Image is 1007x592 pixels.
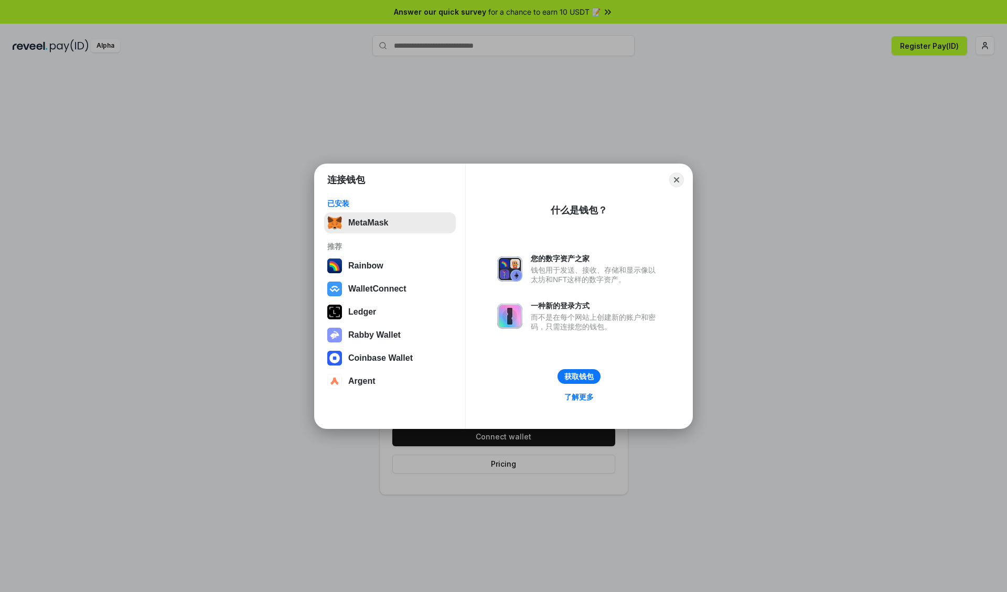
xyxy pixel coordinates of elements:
[324,325,456,346] button: Rabby Wallet
[324,278,456,299] button: WalletConnect
[497,304,522,329] img: svg+xml,%3Csvg%20xmlns%3D%22http%3A%2F%2Fwww.w3.org%2F2000%2Fsvg%22%20fill%3D%22none%22%20viewBox...
[324,255,456,276] button: Rainbow
[564,392,594,402] div: 了解更多
[327,259,342,273] img: svg+xml,%3Csvg%20width%3D%22120%22%20height%3D%22120%22%20viewBox%3D%220%200%20120%20120%22%20fil...
[551,204,607,217] div: 什么是钱包？
[531,254,661,263] div: 您的数字资产之家
[558,390,600,404] a: 了解更多
[531,313,661,331] div: 而不是在每个网站上创建新的账户和密码，只需连接您的钱包。
[348,261,383,271] div: Rainbow
[348,353,413,363] div: Coinbase Wallet
[327,351,342,365] img: svg+xml,%3Csvg%20width%3D%2228%22%20height%3D%2228%22%20viewBox%3D%220%200%2028%2028%22%20fill%3D...
[669,173,684,187] button: Close
[327,328,342,342] img: svg+xml,%3Csvg%20xmlns%3D%22http%3A%2F%2Fwww.w3.org%2F2000%2Fsvg%22%20fill%3D%22none%22%20viewBox...
[531,265,661,284] div: 钱包用于发送、接收、存储和显示像以太坊和NFT这样的数字资产。
[497,256,522,282] img: svg+xml,%3Csvg%20xmlns%3D%22http%3A%2F%2Fwww.w3.org%2F2000%2Fsvg%22%20fill%3D%22none%22%20viewBox...
[348,376,376,386] div: Argent
[324,212,456,233] button: MetaMask
[324,302,456,322] button: Ledger
[327,305,342,319] img: svg+xml,%3Csvg%20xmlns%3D%22http%3A%2F%2Fwww.w3.org%2F2000%2Fsvg%22%20width%3D%2228%22%20height%3...
[327,174,365,186] h1: 连接钱包
[324,348,456,369] button: Coinbase Wallet
[531,301,661,310] div: 一种新的登录方式
[327,216,342,230] img: svg+xml,%3Csvg%20fill%3D%22none%22%20height%3D%2233%22%20viewBox%3D%220%200%2035%2033%22%20width%...
[348,284,406,294] div: WalletConnect
[327,242,453,251] div: 推荐
[564,372,594,381] div: 获取钱包
[348,307,376,317] div: Ledger
[558,369,601,384] button: 获取钱包
[327,374,342,389] img: svg+xml,%3Csvg%20width%3D%2228%22%20height%3D%2228%22%20viewBox%3D%220%200%2028%2028%22%20fill%3D...
[327,282,342,296] img: svg+xml,%3Csvg%20width%3D%2228%22%20height%3D%2228%22%20viewBox%3D%220%200%2028%2028%22%20fill%3D...
[348,218,388,228] div: MetaMask
[327,199,453,208] div: 已安装
[324,371,456,392] button: Argent
[348,330,401,340] div: Rabby Wallet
